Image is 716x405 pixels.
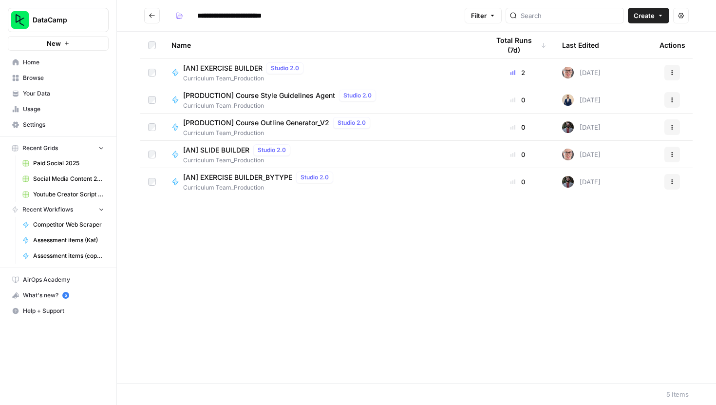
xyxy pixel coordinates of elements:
[562,32,599,58] div: Last Edited
[8,141,109,155] button: Recent Grids
[23,58,104,67] span: Home
[258,146,286,154] span: Studio 2.0
[562,149,574,160] img: rn8lg89h9vvxckr5dnn4vyhw9ing
[8,55,109,70] a: Home
[23,120,104,129] span: Settings
[64,293,67,298] text: 5
[8,288,108,303] div: What's new?
[33,190,104,199] span: Youtube Creator Script Optimisations
[338,118,366,127] span: Studio 2.0
[183,183,337,192] span: Curriculum Team_Production
[489,150,546,159] div: 0
[183,101,380,110] span: Curriculum Team_Production
[183,129,374,137] span: Curriculum Team_Production
[562,67,574,78] img: rn8lg89h9vvxckr5dnn4vyhw9ing
[666,389,689,399] div: 5 Items
[562,149,601,160] div: [DATE]
[489,122,546,132] div: 0
[183,63,263,73] span: [AN] EXERCISE BUILDER
[489,68,546,77] div: 2
[183,145,249,155] span: [AN] SLIDE BUILDER
[18,248,109,264] a: Assessment items (copy from Kat)
[18,155,109,171] a: Paid Social 2025
[23,105,104,114] span: Usage
[634,11,655,20] span: Create
[171,62,473,83] a: [AN] EXERCISE BUILDERStudio 2.0Curriculum Team_Production
[22,144,58,153] span: Recent Grids
[628,8,669,23] button: Create
[183,156,294,165] span: Curriculum Team_Production
[465,8,502,23] button: Filter
[33,159,104,168] span: Paid Social 2025
[23,275,104,284] span: AirOps Academy
[47,39,61,48] span: New
[271,64,299,73] span: Studio 2.0
[489,32,546,58] div: Total Runs (7d)
[33,220,104,229] span: Competitor Web Scraper
[18,187,109,202] a: Youtube Creator Script Optimisations
[23,307,104,315] span: Help + Support
[22,205,73,214] span: Recent Workflows
[562,94,574,106] img: 1pzjjafesc1p4waei0j6gv20f1t4
[33,15,92,25] span: DataCamp
[62,292,69,299] a: 5
[562,176,574,188] img: jwbfb6rpxh8i8iyjsx6c6sndq6te
[171,32,473,58] div: Name
[562,94,601,106] div: [DATE]
[171,172,473,192] a: [AN] EXERCISE BUILDER_BYTYPEStudio 2.0Curriculum Team_Production
[562,121,601,133] div: [DATE]
[489,177,546,187] div: 0
[33,251,104,260] span: Assessment items (copy from Kat)
[8,70,109,86] a: Browse
[171,144,473,165] a: [AN] SLIDE BUILDERStudio 2.0Curriculum Team_Production
[562,176,601,188] div: [DATE]
[183,74,307,83] span: Curriculum Team_Production
[8,117,109,133] a: Settings
[8,101,109,117] a: Usage
[489,95,546,105] div: 0
[183,173,292,182] span: [AN] EXERCISE BUILDER_BYTYPE
[8,36,109,51] button: New
[144,8,160,23] button: Go back
[8,202,109,217] button: Recent Workflows
[33,174,104,183] span: Social Media Content 2025
[471,11,487,20] span: Filter
[8,8,109,32] button: Workspace: DataCamp
[11,11,29,29] img: DataCamp Logo
[8,288,109,303] button: What's new? 5
[562,121,574,133] img: jwbfb6rpxh8i8iyjsx6c6sndq6te
[183,91,335,100] span: [PRODUCTION] Course Style Guidelines Agent
[171,117,473,137] a: [PRODUCTION] Course Outline Generator_V2Studio 2.0Curriculum Team_Production
[18,232,109,248] a: Assessment items (Kat)
[8,303,109,319] button: Help + Support
[562,67,601,78] div: [DATE]
[659,32,685,58] div: Actions
[183,118,329,128] span: [PRODUCTION] Course Outline Generator_V2
[18,217,109,232] a: Competitor Web Scraper
[521,11,620,20] input: Search
[8,86,109,101] a: Your Data
[171,90,473,110] a: [PRODUCTION] Course Style Guidelines AgentStudio 2.0Curriculum Team_Production
[343,91,372,100] span: Studio 2.0
[18,171,109,187] a: Social Media Content 2025
[301,173,329,182] span: Studio 2.0
[23,74,104,82] span: Browse
[23,89,104,98] span: Your Data
[8,272,109,288] a: AirOps Academy
[33,236,104,245] span: Assessment items (Kat)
